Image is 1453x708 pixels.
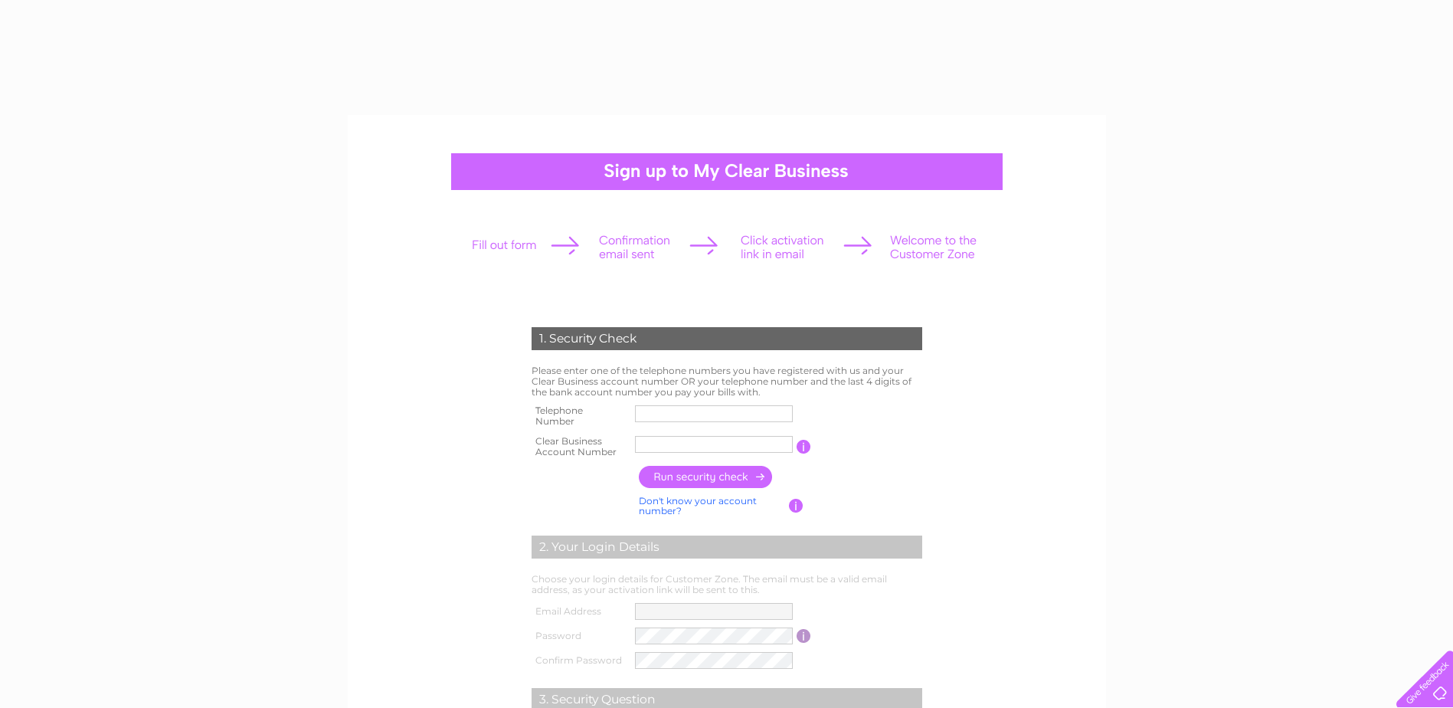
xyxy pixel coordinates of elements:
[528,599,632,624] th: Email Address
[528,401,632,431] th: Telephone Number
[797,629,811,643] input: Information
[532,327,922,350] div: 1. Security Check
[639,495,757,517] a: Don't know your account number?
[528,624,632,648] th: Password
[528,570,926,599] td: Choose your login details for Customer Zone. The email must be a valid email address, as your act...
[532,536,922,559] div: 2. Your Login Details
[797,440,811,454] input: Information
[528,648,632,673] th: Confirm Password
[789,499,803,513] input: Information
[528,431,632,462] th: Clear Business Account Number
[528,362,926,401] td: Please enter one of the telephone numbers you have registered with us and your Clear Business acc...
